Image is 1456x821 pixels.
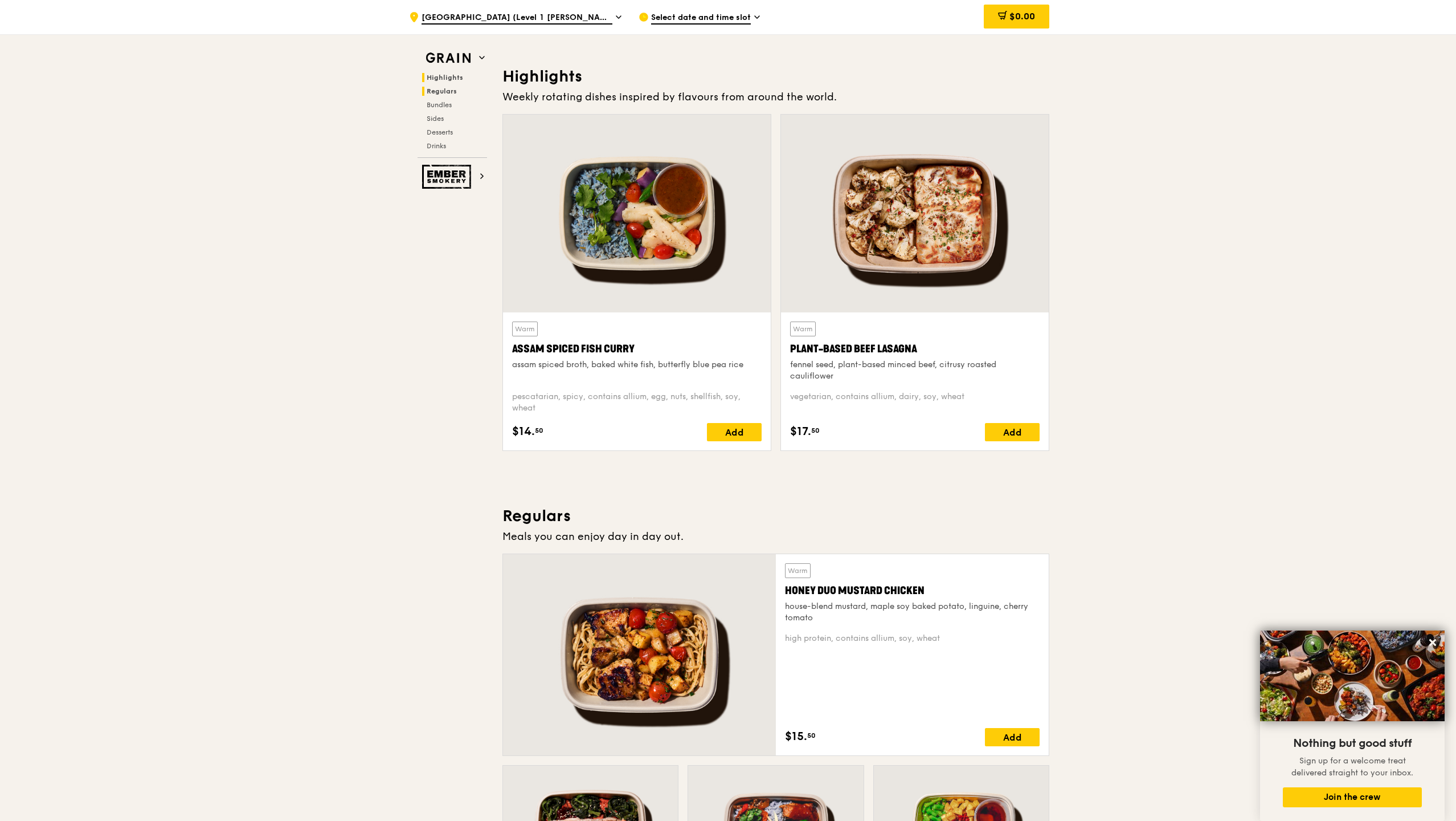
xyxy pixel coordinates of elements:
[427,87,457,95] span: Regulars
[790,322,816,336] div: Warm
[811,426,820,435] span: 50
[535,426,543,435] span: 50
[785,563,811,578] div: Warm
[785,633,1040,644] div: high protein, contains allium, soy, wheat
[785,601,1040,624] div: house-blend mustard, maple soy baked potato, linguine, cherry tomato
[651,12,751,25] span: Select date and time slot
[985,728,1040,746] div: Add
[512,359,762,371] div: assam spiced broth, baked white fish, butterfly blue pea rice
[1009,11,1035,22] span: $0.00
[1293,737,1412,750] span: Nothing but good stuff
[502,529,1049,544] div: Meals you can enjoy day in day out.
[512,341,762,357] div: Assam Spiced Fish Curry
[790,359,1040,382] div: fennel seed, plant-based minced beef, citrusy roasted cauliflower
[502,89,1049,105] div: Weekly rotating dishes inspired by flavours from around the world.
[807,731,816,740] span: 50
[785,583,1040,599] div: Honey Duo Mustard Chicken
[785,728,807,745] span: $15.
[512,391,762,414] div: pescatarian, spicy, contains allium, egg, nuts, shellfish, soy, wheat
[790,341,1040,357] div: Plant-Based Beef Lasagna
[427,142,446,150] span: Drinks
[1424,633,1442,652] button: Close
[502,66,1049,87] h3: Highlights
[707,423,762,441] div: Add
[790,423,811,440] span: $17.
[1291,756,1413,778] span: Sign up for a welcome treat delivered straight to your inbox.
[422,48,475,68] img: Grain web logo
[512,322,538,336] div: Warm
[502,506,1049,526] h3: Regulars
[512,423,535,440] span: $14.
[985,423,1040,441] div: Add
[1260,631,1445,721] img: DSC07876-Edit02-Large.jpeg
[790,391,1040,414] div: vegetarian, contains allium, dairy, soy, wheat
[427,115,444,123] span: Sides
[422,165,475,189] img: Ember Smokery web logo
[427,101,452,109] span: Bundles
[422,12,612,25] span: [GEOGRAPHIC_DATA] (Level 1 [PERSON_NAME] block drop-off point)
[427,74,463,82] span: Highlights
[1283,787,1422,807] button: Join the crew
[427,128,453,136] span: Desserts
